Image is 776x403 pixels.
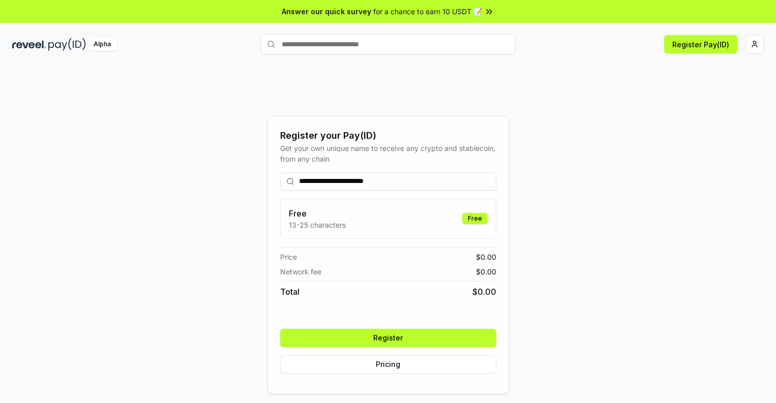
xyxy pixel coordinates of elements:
[280,252,297,262] span: Price
[280,286,300,298] span: Total
[289,207,346,220] h3: Free
[476,252,496,262] span: $ 0.00
[280,329,496,347] button: Register
[282,6,371,17] span: Answer our quick survey
[280,266,321,277] span: Network fee
[12,38,46,51] img: reveel_dark
[664,35,737,53] button: Register Pay(ID)
[280,355,496,374] button: Pricing
[289,220,346,230] p: 13-25 characters
[280,143,496,164] div: Get your own unique name to receive any crypto and stablecoin, from any chain
[476,266,496,277] span: $ 0.00
[48,38,86,51] img: pay_id
[462,213,488,224] div: Free
[373,6,482,17] span: for a chance to earn 10 USDT 📝
[280,129,496,143] div: Register your Pay(ID)
[88,38,116,51] div: Alpha
[472,286,496,298] span: $ 0.00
